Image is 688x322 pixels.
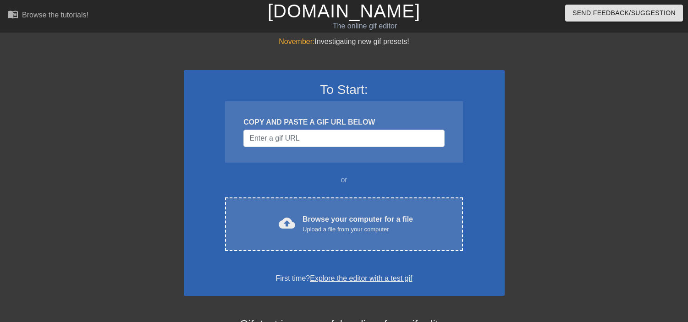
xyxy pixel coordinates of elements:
div: Browse the tutorials! [22,11,88,19]
button: Send Feedback/Suggestion [565,5,683,22]
span: November: [279,38,314,45]
div: Browse your computer for a file [303,214,413,234]
div: COPY AND PASTE A GIF URL BELOW [243,117,444,128]
h3: To Start: [196,82,493,98]
a: Explore the editor with a test gif [310,274,412,282]
div: First time? [196,273,493,284]
div: or [208,175,481,186]
div: The online gif editor [234,21,495,32]
a: Browse the tutorials! [7,9,88,23]
span: Send Feedback/Suggestion [572,7,676,19]
a: [DOMAIN_NAME] [268,1,420,21]
input: Username [243,130,444,147]
span: menu_book [7,9,18,20]
div: Upload a file from your computer [303,225,413,234]
div: Investigating new gif presets! [184,36,505,47]
span: cloud_upload [279,215,295,231]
